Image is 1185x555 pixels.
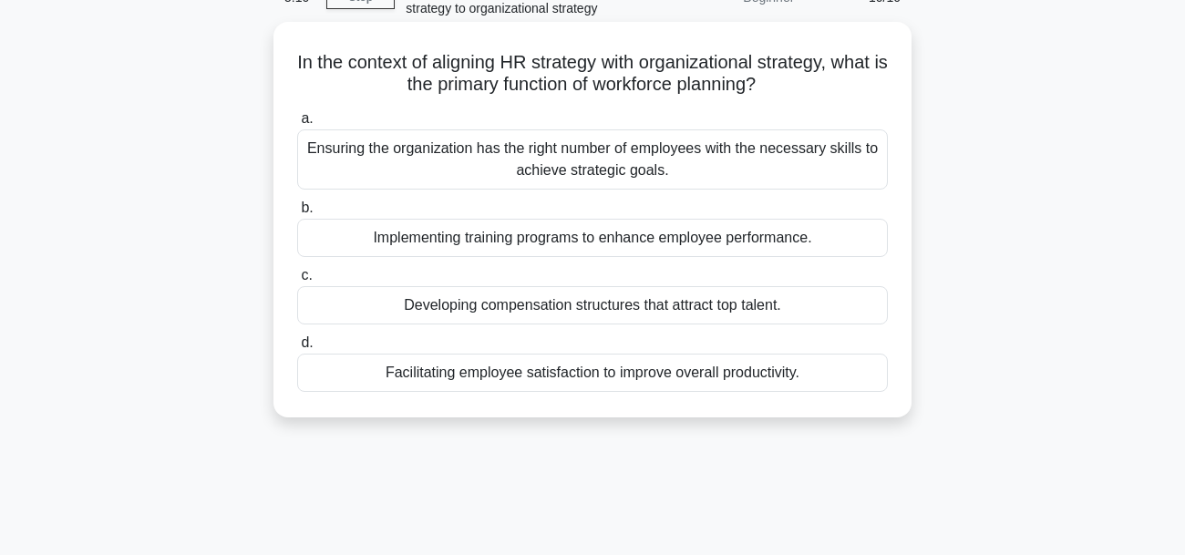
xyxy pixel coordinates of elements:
[297,219,888,257] div: Implementing training programs to enhance employee performance.
[301,334,313,350] span: d.
[297,286,888,324] div: Developing compensation structures that attract top talent.
[301,110,313,126] span: a.
[297,354,888,392] div: Facilitating employee satisfaction to improve overall productivity.
[301,200,313,215] span: b.
[297,129,888,190] div: Ensuring the organization has the right number of employees with the necessary skills to achieve ...
[301,267,312,283] span: c.
[295,51,890,97] h5: In the context of aligning HR strategy with organizational strategy, what is the primary function...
